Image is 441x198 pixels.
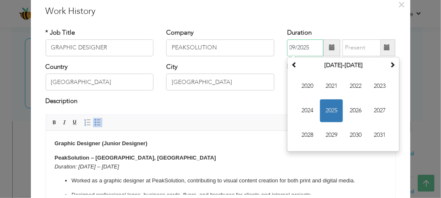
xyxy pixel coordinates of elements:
span: 2023 [368,75,391,98]
span: Previous Decade [291,62,297,68]
a: Bold [50,118,59,127]
a: Insert/Remove Bulleted List [93,118,102,127]
label: Description [46,97,78,106]
a: Insert/Remove Numbered List [83,118,92,127]
p: Designed professional logos, business cards, flyers, and brochures for clients and internal proje... [25,60,324,69]
a: Underline [70,118,79,127]
th: Select Decade [299,59,387,72]
span: 2028 [296,124,319,146]
a: Italic [60,118,69,127]
span: 2030 [344,124,367,146]
span: Next Decade [389,62,395,68]
span: 2025 [320,99,343,122]
input: Present [342,39,381,56]
label: City [166,62,178,71]
span: 2026 [344,99,367,122]
label: Duration [287,28,312,37]
label: Company [166,28,194,37]
span: 2020 [296,75,319,98]
span: 2027 [368,99,391,122]
span: 2031 [368,124,391,146]
label: Country [46,62,68,71]
span: 2021 [320,75,343,98]
span: 2024 [296,99,319,122]
h3: Work History [46,5,396,18]
iframe: Rich Text Editor, workEditor [46,131,395,194]
label: * Job Title [46,28,75,37]
span: 2022 [344,75,367,98]
span: 2029 [320,124,343,146]
input: From [287,39,323,56]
